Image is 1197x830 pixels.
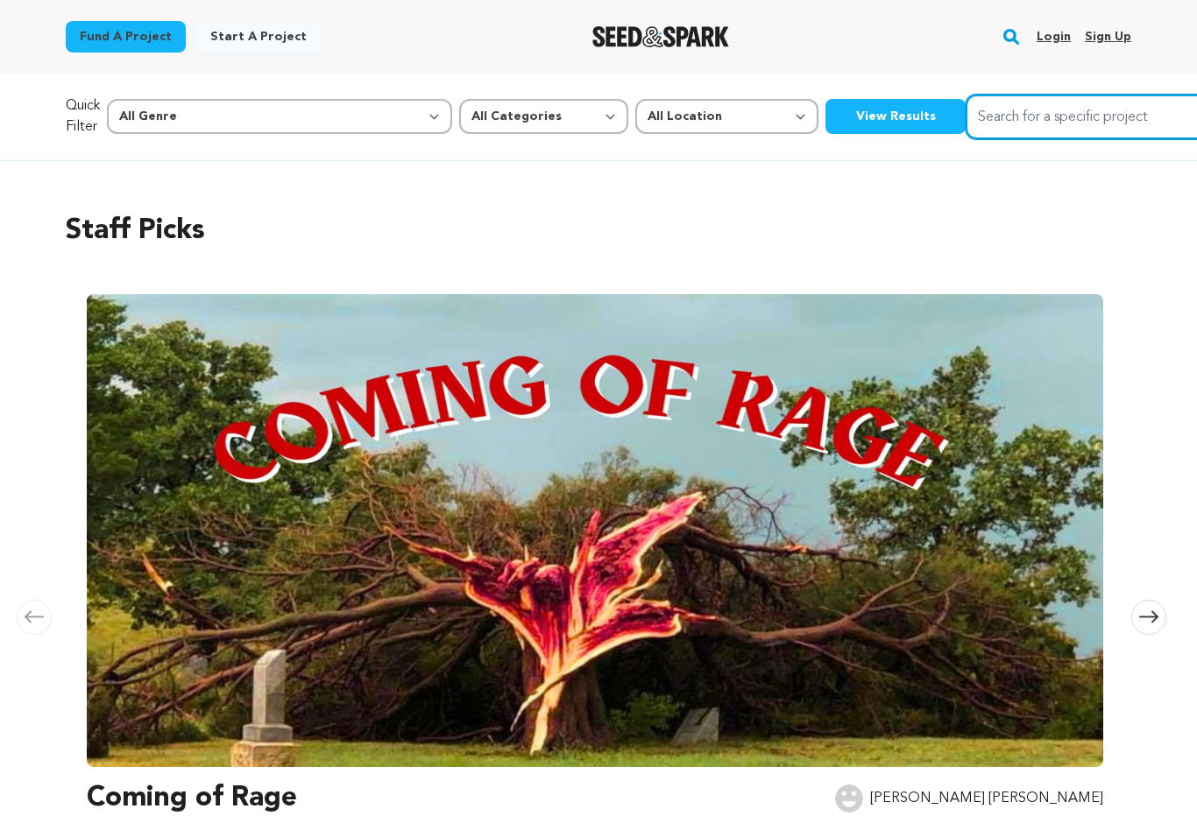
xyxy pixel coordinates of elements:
a: Start a project [196,21,321,53]
button: View Results [825,99,966,134]
a: Sign up [1085,23,1131,51]
p: Quick Filter [66,95,100,137]
a: Seed&Spark Homepage [592,26,730,47]
img: Coming of Rage image [87,294,1103,767]
h3: Coming of Rage [87,777,297,819]
img: user.png [835,784,863,812]
h2: Staff Picks [66,210,1131,252]
a: Login [1037,23,1071,51]
p: [PERSON_NAME] [PERSON_NAME] [870,788,1103,809]
a: Fund a project [66,21,186,53]
img: Seed&Spark Logo Dark Mode [592,26,730,47]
